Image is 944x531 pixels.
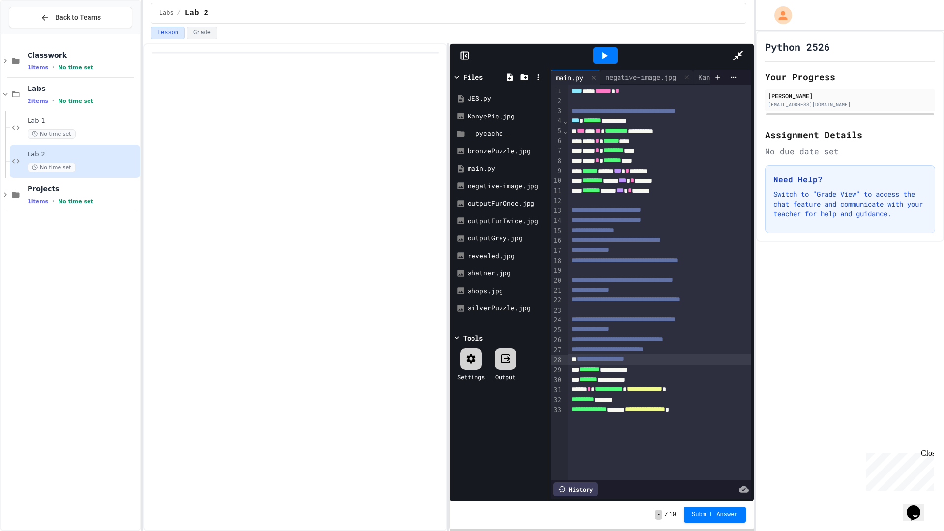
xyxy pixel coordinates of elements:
[563,127,568,135] span: Fold line
[563,117,568,125] span: Fold line
[28,150,138,159] span: Lab 2
[551,266,563,276] div: 19
[151,27,185,39] button: Lesson
[551,196,563,206] div: 12
[177,9,181,17] span: /
[551,256,563,266] div: 18
[58,98,93,104] span: No time set
[768,91,932,100] div: [PERSON_NAME]
[551,315,563,325] div: 24
[551,355,563,365] div: 28
[551,216,563,226] div: 14
[551,365,563,375] div: 29
[551,236,563,246] div: 16
[600,70,693,85] div: negative-image.jpg
[185,7,208,19] span: Lab 2
[553,482,598,496] div: History
[664,511,668,519] span: /
[468,268,544,278] div: shatner.jpg
[468,251,544,261] div: revealed.jpg
[692,511,738,519] span: Submit Answer
[551,116,563,126] div: 4
[551,106,563,116] div: 3
[669,511,676,519] span: 10
[551,295,563,305] div: 22
[600,72,681,82] div: negative-image.jpg
[764,4,795,27] div: My Account
[693,70,763,85] div: KanyePic.jpg
[862,449,934,491] iframe: chat widget
[551,72,588,83] div: main.py
[551,335,563,345] div: 26
[551,176,563,186] div: 10
[773,174,927,185] h3: Need Help?
[551,306,563,316] div: 23
[551,70,600,85] div: main.py
[693,72,750,82] div: KanyePic.jpg
[551,375,563,385] div: 30
[551,206,563,216] div: 13
[28,184,138,193] span: Projects
[28,129,76,139] span: No time set
[765,70,935,84] h2: Your Progress
[9,7,132,28] button: Back to Teams
[773,189,927,219] p: Switch to "Grade View" to access the chat feature and communicate with your teacher for help and ...
[903,492,934,521] iframe: chat widget
[468,234,544,243] div: outputGray.jpg
[457,372,485,381] div: Settings
[187,27,217,39] button: Grade
[551,385,563,395] div: 31
[463,72,483,82] div: Files
[28,98,48,104] span: 2 items
[468,286,544,296] div: shops.jpg
[4,4,68,62] div: Chat with us now!Close
[468,181,544,191] div: negative-image.jpg
[159,9,174,17] span: Labs
[765,40,830,54] h1: Python 2526
[551,325,563,335] div: 25
[28,84,138,93] span: Labs
[52,197,54,205] span: •
[28,64,48,71] span: 1 items
[468,216,544,226] div: outputFunTwice.jpg
[28,117,138,125] span: Lab 1
[468,147,544,156] div: bronzePuzzle.jpg
[551,246,563,256] div: 17
[765,146,935,157] div: No due date set
[551,186,563,196] div: 11
[468,129,544,139] div: __pycache__
[551,286,563,295] div: 21
[58,64,93,71] span: No time set
[468,94,544,104] div: JES.py
[551,166,563,176] div: 9
[551,226,563,236] div: 15
[468,303,544,313] div: silverPuzzle.jpg
[655,510,662,520] span: -
[52,97,54,105] span: •
[28,198,48,205] span: 1 items
[551,276,563,286] div: 20
[551,126,563,136] div: 5
[768,101,932,108] div: [EMAIL_ADDRESS][DOMAIN_NAME]
[58,198,93,205] span: No time set
[468,112,544,121] div: KanyePic.jpg
[495,372,516,381] div: Output
[765,128,935,142] h2: Assignment Details
[551,136,563,146] div: 6
[28,163,76,172] span: No time set
[28,51,138,59] span: Classwork
[52,63,54,71] span: •
[463,333,483,343] div: Tools
[551,395,563,405] div: 32
[468,164,544,174] div: main.py
[468,199,544,208] div: outputFunOnce.jpg
[551,405,563,415] div: 33
[55,12,101,23] span: Back to Teams
[551,156,563,166] div: 8
[551,87,563,96] div: 1
[551,96,563,106] div: 2
[684,507,746,523] button: Submit Answer
[551,146,563,156] div: 7
[551,345,563,355] div: 27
